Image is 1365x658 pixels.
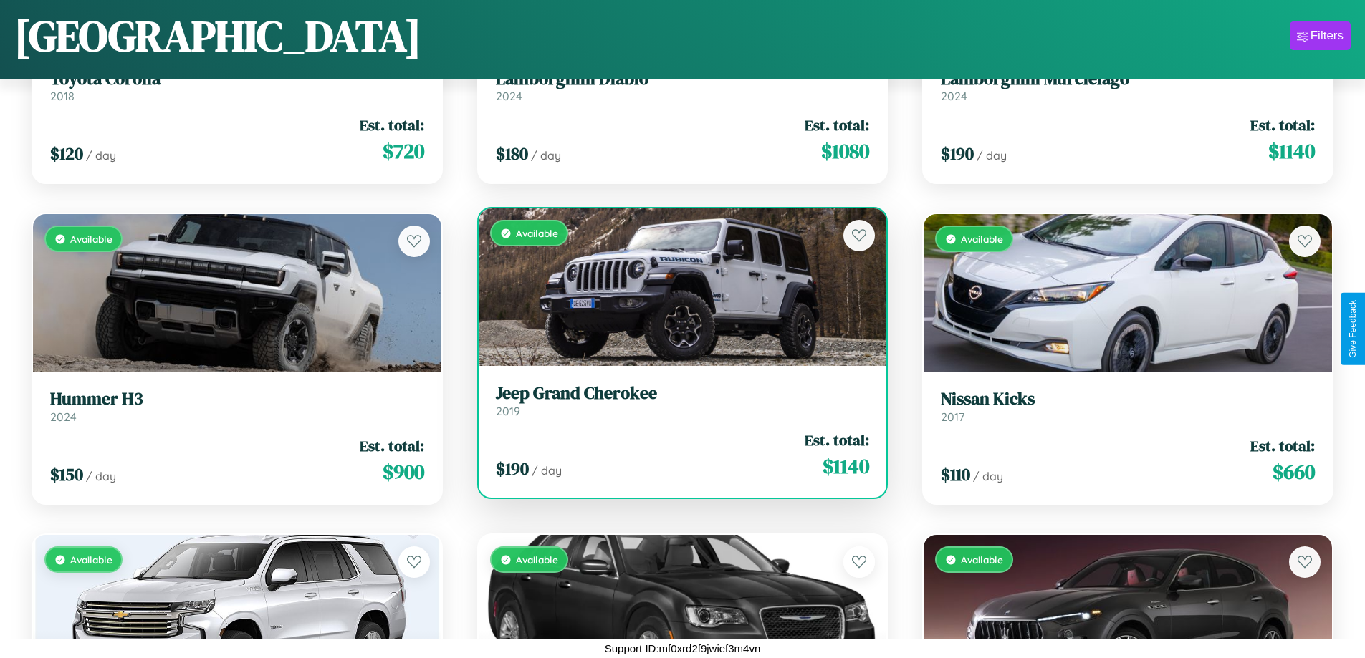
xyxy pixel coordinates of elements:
span: Est. total: [805,430,869,450]
span: $ 190 [496,457,529,480]
span: $ 660 [1273,458,1315,486]
span: Est. total: [1250,115,1315,135]
span: $ 720 [383,137,424,165]
span: Est. total: [805,115,869,135]
p: Support ID: mf0xrd2f9jwief3m4vn [605,639,761,658]
a: Jeep Grand Cherokee2019 [496,383,870,418]
div: Give Feedback [1348,300,1358,358]
h3: Nissan Kicks [941,389,1315,410]
span: / day [531,148,561,163]
span: $ 110 [941,463,970,486]
span: $ 1140 [823,452,869,480]
span: 2017 [941,410,964,424]
span: 2024 [50,410,77,424]
span: / day [977,148,1007,163]
h3: Hummer H3 [50,389,424,410]
span: 2024 [941,89,967,103]
span: 2019 [496,404,520,418]
span: $ 120 [50,142,83,165]
span: Est. total: [360,115,424,135]
span: / day [86,148,116,163]
span: Available [70,233,112,245]
a: Lamborghini Murcielago2024 [941,69,1315,104]
span: 2024 [496,89,522,103]
span: Available [516,227,558,239]
span: / day [532,463,562,478]
span: Available [70,553,112,566]
h1: [GEOGRAPHIC_DATA] [14,6,421,65]
a: Lamborghini Diablo2024 [496,69,870,104]
span: $ 1140 [1268,137,1315,165]
span: Available [961,233,1003,245]
span: $ 900 [383,458,424,486]
span: Est. total: [1250,435,1315,456]
span: 2018 [50,89,75,103]
span: $ 1080 [821,137,869,165]
h3: Jeep Grand Cherokee [496,383,870,404]
div: Filters [1311,29,1344,43]
span: Available [961,553,1003,566]
a: Nissan Kicks2017 [941,389,1315,424]
h3: Lamborghini Murcielago [941,69,1315,89]
span: / day [86,469,116,483]
button: Filters [1290,21,1351,50]
span: $ 150 [50,463,83,486]
span: $ 180 [496,142,528,165]
a: Hummer H32024 [50,389,424,424]
span: Est. total: [360,435,424,456]
a: Toyota Corolla2018 [50,69,424,104]
span: $ 190 [941,142,974,165]
span: / day [973,469,1003,483]
span: Available [516,553,558,566]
